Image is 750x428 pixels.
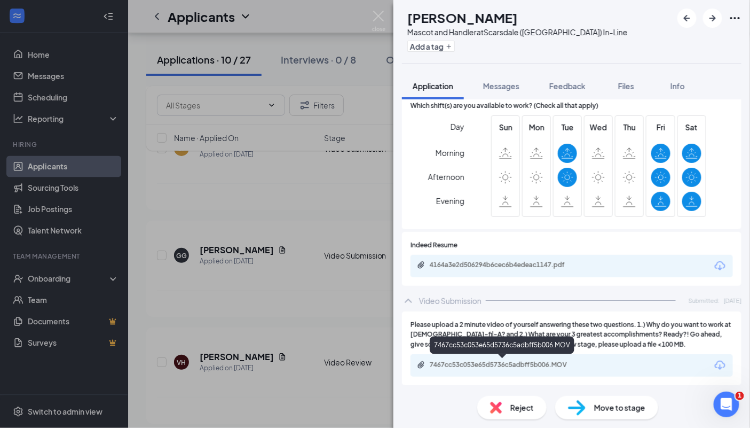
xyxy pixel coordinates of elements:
svg: ChevronUp [402,294,415,307]
span: 1 [736,392,744,400]
span: Tue [558,121,577,133]
span: Submitted: [689,296,720,305]
span: Afternoon [428,167,464,186]
iframe: Intercom live chat [714,392,739,417]
svg: Download [714,359,727,372]
span: Messages [483,81,519,91]
svg: ArrowLeftNew [681,12,693,25]
span: Thu [620,121,639,133]
div: Video Submission [419,295,481,306]
span: Evening [436,191,464,211]
svg: ArrowRight [706,12,719,25]
div: 4164a3e2d506294b6cec6b4edeac1147.pdf [430,261,579,269]
span: Info [670,81,685,91]
span: Wed [589,121,608,133]
span: Move to stage [594,402,645,414]
span: Mon [527,121,546,133]
span: Please upload a 2 minute video of yourself answering these two questions. 1.) Why do you want to ... [410,320,733,351]
svg: Paperclip [417,261,425,269]
span: Application [413,81,453,91]
span: Morning [436,143,464,162]
div: Mascot and Handler at Scarsdale ([GEOGRAPHIC_DATA]) In-Line [407,27,628,37]
span: [DATE] [724,296,741,305]
div: 7467cc53c053e65d5736c5adbff5b006.MOV [430,337,574,354]
svg: Download [714,260,727,273]
span: Feedback [549,81,586,91]
button: ArrowRight [703,9,722,28]
button: ArrowLeftNew [677,9,697,28]
span: Indeed Resume [410,240,457,251]
span: Reject [510,402,534,414]
a: Paperclip7467cc53c053e65d5736c5adbff5b006.MOV [417,361,590,371]
span: Which shift(s) are you available to work? (Check all that apply) [410,101,598,111]
h1: [PERSON_NAME] [407,9,518,27]
button: PlusAdd a tag [407,41,455,52]
svg: Paperclip [417,361,425,369]
svg: Plus [446,43,452,50]
span: Day [451,121,464,133]
span: Sat [682,121,701,133]
span: Fri [651,121,670,133]
svg: Ellipses [729,12,741,25]
span: Files [618,81,634,91]
div: 7467cc53c053e65d5736c5adbff5b006.MOV [430,361,579,369]
a: Paperclip4164a3e2d506294b6cec6b4edeac1147.pdf [417,261,590,271]
span: Sun [496,121,515,133]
